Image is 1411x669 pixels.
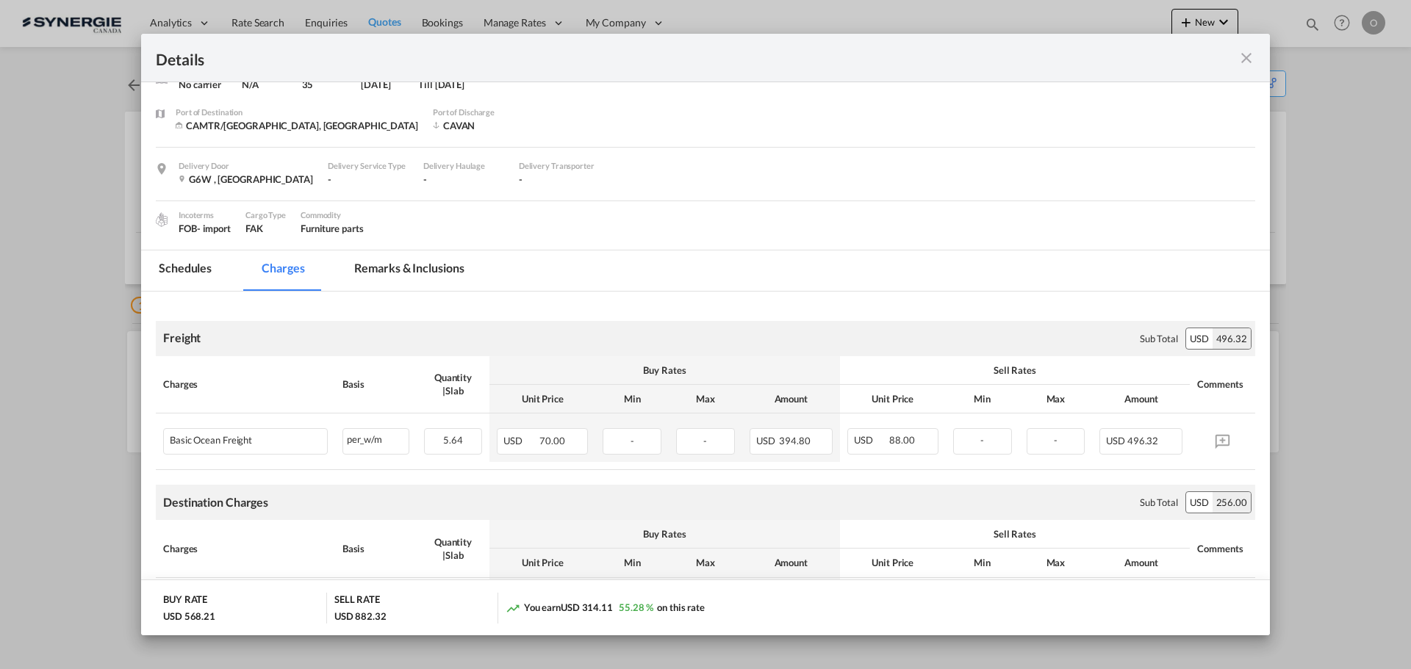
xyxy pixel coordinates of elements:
[631,435,634,446] span: -
[342,377,409,391] div: Basis
[334,593,380,610] div: SELL RATE
[703,435,707,446] span: -
[1140,496,1178,509] div: Sub Total
[433,106,550,119] div: Port of Discharge
[497,364,832,377] div: Buy Rates
[1238,49,1255,67] md-icon: icon-close fg-AAA8AD m-0 cursor
[1213,492,1251,513] div: 256.00
[163,330,201,346] div: Freight
[503,435,537,446] span: USD
[343,429,409,447] div: per_w/m
[519,159,600,173] div: Delivery Transporter
[179,78,227,91] div: No carrier
[742,385,840,413] th: Amount
[443,434,463,446] span: 5.64
[163,593,207,610] div: BUY RATE
[946,385,1019,413] th: Min
[328,173,409,186] div: -
[179,159,313,173] div: Delivery Door
[154,211,170,228] img: cargo.png
[1019,549,1093,577] th: Max
[506,601,705,616] div: You earn on this rate
[433,119,550,132] div: CAVAN
[170,435,252,446] div: Basic Ocean Freight
[156,48,1145,67] div: Details
[742,549,840,577] th: Amount
[1213,328,1251,349] div: 496.32
[418,78,464,91] div: Till 21 Aug 2025
[889,434,915,446] span: 88.00
[328,159,409,173] div: Delivery Service Type
[489,385,595,413] th: Unit Price
[946,549,1019,577] th: Min
[337,250,481,291] md-tab-item: Remarks & Inclusions
[141,250,229,291] md-tab-item: Schedules
[489,549,595,577] th: Unit Price
[423,173,504,186] div: -
[301,223,364,234] span: Furniture parts
[342,542,409,555] div: Basis
[619,601,653,613] span: 55.28 %
[779,435,810,446] span: 394.80
[245,209,286,222] div: Cargo Type
[424,535,483,562] div: Quantity | Slab
[302,78,347,91] div: 35
[301,209,364,222] div: Commodity
[1186,328,1213,349] div: USD
[1140,332,1178,345] div: Sub Total
[141,34,1270,636] md-dialog: Port of Loading ...
[361,78,403,91] div: 4 Aug 2025
[840,549,946,577] th: Unit Price
[1019,385,1093,413] th: Max
[163,494,268,510] div: Destination Charges
[244,250,322,291] md-tab-item: Charges
[539,435,565,446] span: 70.00
[980,434,984,446] span: -
[176,119,418,132] div: CAMTR/Montreal, QC
[1186,492,1213,513] div: USD
[1106,435,1125,446] span: USD
[424,371,483,397] div: Quantity | Slab
[179,209,231,222] div: Incoterms
[1092,385,1190,413] th: Amount
[506,601,520,615] md-icon: icon-trending-up
[561,601,613,613] span: USD 314.11
[1127,435,1158,446] span: 496.32
[1190,520,1255,577] th: Comments
[669,385,742,413] th: Max
[163,542,328,555] div: Charges
[519,173,600,186] div: -
[669,549,742,577] th: Max
[334,610,387,623] div: USD 882.32
[197,222,231,235] div: - import
[497,527,832,540] div: Buy Rates
[423,159,504,173] div: Delivery Haulage
[1092,549,1190,577] th: Amount
[756,435,778,446] span: USD
[242,79,259,90] span: N/A
[163,377,328,391] div: Charges
[179,222,231,235] div: FOB
[163,610,215,623] div: USD 568.21
[179,173,313,186] div: G6W , Canada
[245,222,286,235] div: FAK
[141,250,496,291] md-pagination-wrapper: Use the left and right arrow keys to navigate between tabs
[176,106,418,119] div: Port of Destination
[840,385,946,413] th: Unit Price
[854,434,888,446] span: USD
[1054,434,1058,446] span: -
[847,527,1182,540] div: Sell Rates
[595,385,669,413] th: Min
[847,364,1182,377] div: Sell Rates
[595,549,669,577] th: Min
[1190,356,1255,413] th: Comments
